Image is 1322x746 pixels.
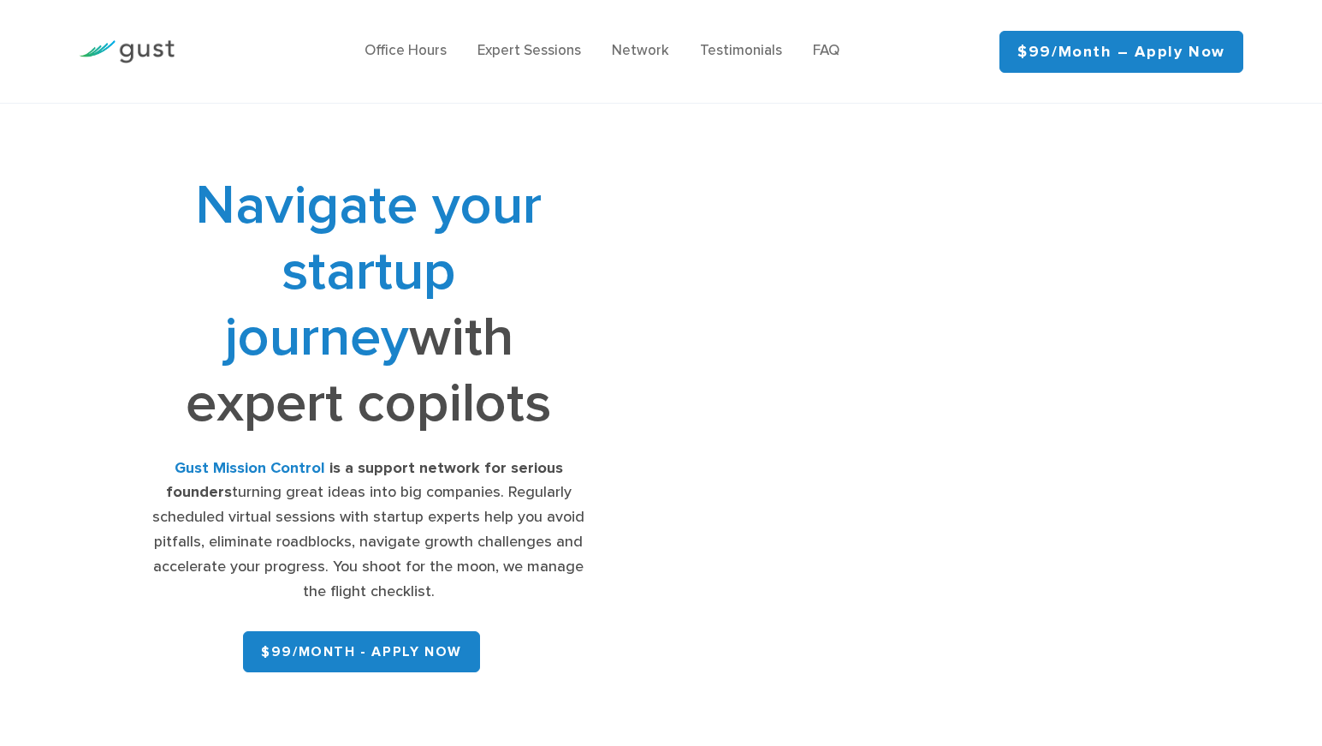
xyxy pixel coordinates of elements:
div: turning great ideas into big companies. Regularly scheduled virtual sessions with startup experts... [145,457,592,605]
a: Office Hours [365,42,447,59]
a: FAQ [813,42,839,59]
strong: Gust Mission Control [175,459,325,477]
a: $99/month – Apply Now [999,31,1243,73]
a: Network [612,42,669,59]
a: Testimonials [700,42,782,59]
a: Expert Sessions [477,42,581,59]
span: Navigate your startup journey [195,172,542,370]
strong: is a support network for serious founders [166,459,563,502]
h1: with expert copilots [145,172,592,436]
img: Gust Logo [79,40,175,63]
a: $99/month - APPLY NOW [243,631,480,672]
